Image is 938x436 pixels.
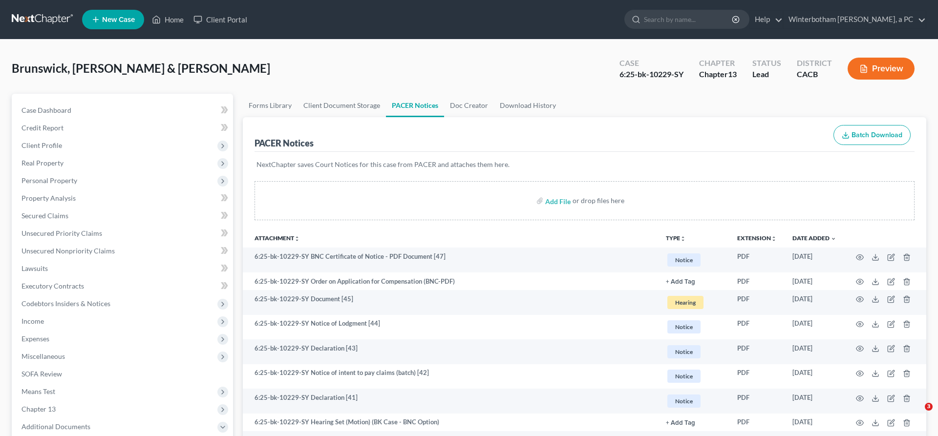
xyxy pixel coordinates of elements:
[729,248,785,272] td: PDF
[792,234,836,242] a: Date Added expand_more
[243,290,658,315] td: 6:25-bk-10229-SY Document [45]
[255,137,314,149] div: PACER Notices
[21,370,62,378] span: SOFA Review
[21,422,90,431] span: Additional Documents
[729,414,785,431] td: PDF
[14,260,233,277] a: Lawsuits
[21,194,76,202] span: Property Analysis
[666,417,722,427] a: + Add Tag
[243,94,298,117] a: Forms Library
[833,125,911,145] button: Batch Download
[729,315,785,340] td: PDF
[666,294,722,311] a: Hearing
[243,389,658,414] td: 6:25-bk-10229-SY Declaration [41]
[666,393,722,409] a: Notice
[573,196,624,206] div: or drop files here
[752,69,781,80] div: Lead
[243,364,658,389] td: 6:25-bk-10229-SY Notice of intent to pay claims (batch) [42]
[667,320,701,333] span: Notice
[831,236,836,242] i: expand_more
[14,102,233,119] a: Case Dashboard
[12,61,270,75] span: Brunswick, [PERSON_NAME] & [PERSON_NAME]
[243,339,658,364] td: 6:25-bk-10229-SY Declaration [43]
[667,394,701,408] span: Notice
[667,296,703,309] span: Hearing
[21,211,68,220] span: Secured Claims
[785,290,844,315] td: [DATE]
[752,58,781,69] div: Status
[21,176,77,185] span: Personal Property
[619,58,683,69] div: Case
[666,319,722,335] a: Notice
[905,403,928,426] iframe: Intercom live chat
[14,365,233,383] a: SOFA Review
[14,277,233,295] a: Executory Contracts
[14,225,233,242] a: Unsecured Priority Claims
[680,236,686,242] i: unfold_more
[14,119,233,137] a: Credit Report
[494,94,562,117] a: Download History
[102,16,135,23] span: New Case
[21,405,56,413] span: Chapter 13
[666,368,722,384] a: Notice
[21,124,64,132] span: Credit Report
[729,389,785,414] td: PDF
[737,234,777,242] a: Extensionunfold_more
[21,264,48,272] span: Lawsuits
[785,389,844,414] td: [DATE]
[444,94,494,117] a: Doc Creator
[785,248,844,272] td: [DATE]
[667,253,701,267] span: Notice
[21,159,64,167] span: Real Property
[21,334,49,343] span: Expenses
[644,10,733,28] input: Search by name...
[294,236,300,242] i: unfold_more
[784,11,926,28] a: Winterbotham [PERSON_NAME], a PC
[298,94,386,117] a: Client Document Storage
[848,58,915,80] button: Preview
[667,370,701,383] span: Notice
[147,11,189,28] a: Home
[14,207,233,225] a: Secured Claims
[785,339,844,364] td: [DATE]
[243,414,658,431] td: 6:25-bk-10229-SY Hearing Set (Motion) (BK Case - BNC Option)
[699,58,737,69] div: Chapter
[666,279,695,285] button: + Add Tag
[797,58,832,69] div: District
[729,272,785,290] td: PDF
[21,229,102,237] span: Unsecured Priority Claims
[785,414,844,431] td: [DATE]
[243,248,658,272] td: 6:25-bk-10229-SY BNC Certificate of Notice - PDF Document [47]
[255,234,300,242] a: Attachmentunfold_more
[21,282,84,290] span: Executory Contracts
[729,290,785,315] td: PDF
[797,69,832,80] div: CACB
[785,272,844,290] td: [DATE]
[852,131,902,139] span: Batch Download
[243,315,658,340] td: 6:25-bk-10229-SY Notice of Lodgment [44]
[189,11,252,28] a: Client Portal
[666,344,722,360] a: Notice
[699,69,737,80] div: Chapter
[785,315,844,340] td: [DATE]
[729,339,785,364] td: PDF
[750,11,783,28] a: Help
[21,387,55,395] span: Means Test
[14,242,233,260] a: Unsecured Nonpriority Claims
[728,69,737,79] span: 13
[21,299,110,308] span: Codebtors Insiders & Notices
[14,189,233,207] a: Property Analysis
[619,69,683,80] div: 6:25-bk-10229-SY
[21,141,62,149] span: Client Profile
[666,277,722,286] a: + Add Tag
[666,235,686,242] button: TYPEunfold_more
[21,106,71,114] span: Case Dashboard
[666,420,695,426] button: + Add Tag
[21,352,65,360] span: Miscellaneous
[729,364,785,389] td: PDF
[771,236,777,242] i: unfold_more
[925,403,933,411] span: 3
[666,252,722,268] a: Notice
[21,317,44,325] span: Income
[256,160,913,169] p: NextChapter saves Court Notices for this case from PACER and attaches them here.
